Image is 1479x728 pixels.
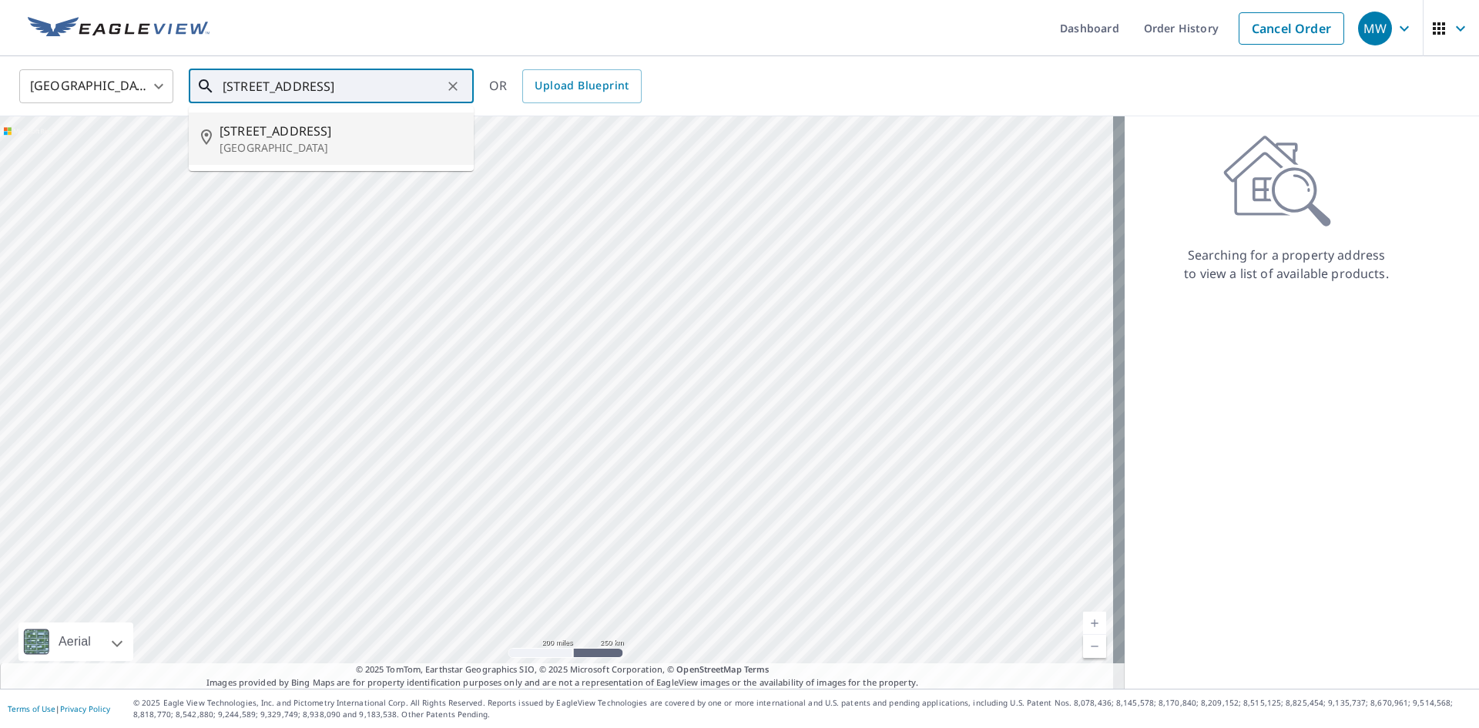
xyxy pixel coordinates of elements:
p: © 2025 Eagle View Technologies, Inc. and Pictometry International Corp. All Rights Reserved. Repo... [133,697,1471,720]
div: Aerial [54,622,96,661]
span: © 2025 TomTom, Earthstar Geographics SIO, © 2025 Microsoft Corporation, © [356,663,770,676]
a: Terms of Use [8,703,55,714]
a: Current Level 5, Zoom In [1083,612,1106,635]
a: OpenStreetMap [676,663,741,675]
span: [STREET_ADDRESS] [220,122,461,140]
a: Current Level 5, Zoom Out [1083,635,1106,658]
a: Privacy Policy [60,703,110,714]
img: EV Logo [28,17,210,40]
p: | [8,704,110,713]
p: [GEOGRAPHIC_DATA] [220,140,461,156]
button: Clear [442,75,464,97]
input: Search by address or latitude-longitude [223,65,442,108]
a: Terms [744,663,770,675]
a: Cancel Order [1239,12,1344,45]
div: Aerial [18,622,133,661]
p: Searching for a property address to view a list of available products. [1183,246,1390,283]
div: OR [489,69,642,103]
a: Upload Blueprint [522,69,641,103]
div: MW [1358,12,1392,45]
span: Upload Blueprint [535,76,629,96]
div: [GEOGRAPHIC_DATA] [19,65,173,108]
